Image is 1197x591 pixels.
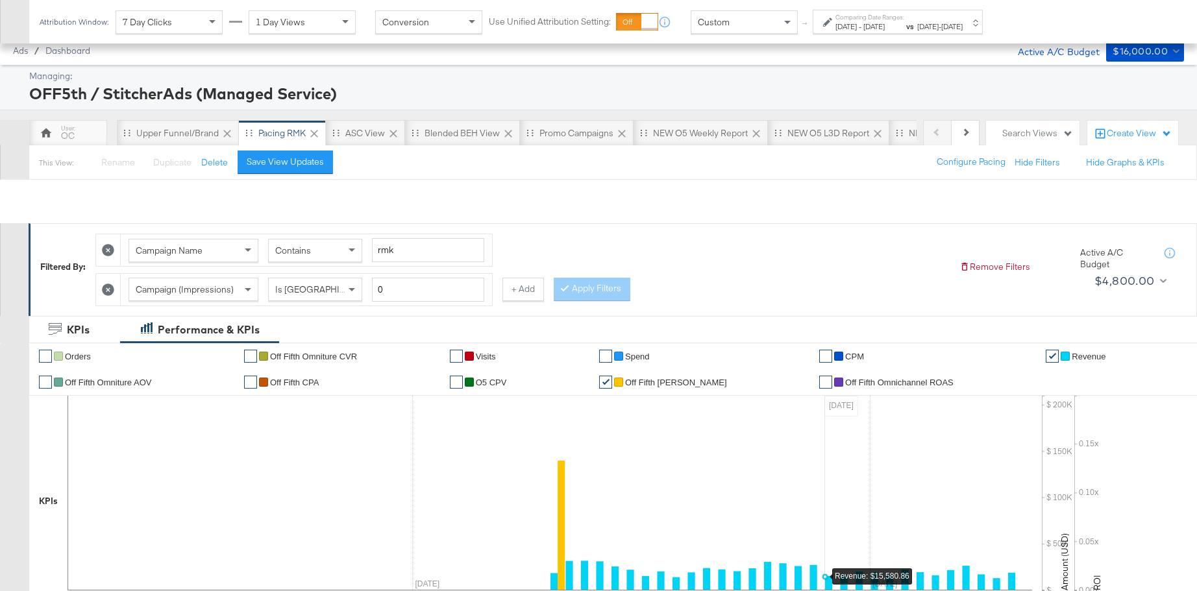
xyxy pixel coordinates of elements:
div: This View: [39,158,73,168]
span: Contains [275,245,311,256]
div: Drag to reorder tab [526,129,534,136]
a: ✔ [244,350,257,363]
span: Is [GEOGRAPHIC_DATA] [275,283,375,295]
span: [DATE] [917,21,939,31]
button: Delete [201,156,228,169]
div: Search Views [1002,127,1073,139]
div: Performance & KPIs [158,322,260,337]
span: Duplicate [153,156,191,168]
span: Orders [65,352,91,361]
button: Hide Graphs & KPIs [1086,156,1165,169]
div: Create View [1107,127,1172,140]
span: 1 Day Views [256,16,305,28]
div: Drag to reorder tab [332,129,339,136]
span: [DATE] [835,21,857,31]
div: Drag to reorder tab [774,129,782,136]
input: Enter a number [372,278,484,302]
div: NEW O5 L3D Report [787,127,869,139]
div: Blended BEH View [425,127,500,139]
div: Drag to reorder tab [412,129,419,136]
span: Off Fifth Omniture AOV [65,378,151,387]
button: Remove Filters [959,261,1030,273]
div: - [835,21,904,32]
button: Save View Updates [238,151,333,174]
a: ✔ [599,376,612,389]
div: OFF5th / StitcherAds (Managed Service) [29,82,1181,104]
div: Active A/C Budget [1004,41,1100,60]
span: [DATE] [941,21,963,31]
span: Off Fifth [PERSON_NAME] [625,378,727,387]
div: OC [61,130,75,142]
label: Use Unified Attribution Setting: [489,16,611,28]
span: Visits [476,352,496,361]
div: Drag to reorder tab [896,129,903,136]
text: ROI [1091,575,1103,590]
div: - [916,21,963,32]
div: Drag to reorder tab [640,129,647,136]
button: $4,800.00 [1089,271,1169,291]
a: ✔ [450,376,463,389]
div: Drag to reorder tab [123,129,130,136]
a: Dashboard [45,45,90,56]
span: / [28,45,45,56]
input: Enter a search term [372,238,484,262]
div: KPIs [39,495,58,507]
div: Filtered By: [40,261,86,273]
div: NEW O5 Daily ROAS [909,127,991,139]
span: O5 CPV [476,378,507,387]
span: Ads [13,45,28,56]
div: Managing: [29,70,1181,82]
div: Upper Funnel/Brand [136,127,219,139]
strong: vs [904,21,916,31]
div: $4,800.00 [1094,271,1155,291]
span: [DATE] [863,21,885,31]
a: ✔ [819,376,832,389]
label: Comparing Date Ranges: [835,13,904,21]
span: off fifth CPA [270,378,319,387]
button: Hide Filters [1015,156,1060,169]
button: $16,000.00 [1106,41,1184,62]
span: Campaign Name [136,245,203,256]
div: KPIs [67,322,90,337]
span: Campaign (Impressions) [136,283,234,295]
span: Off Fifth Omniture CVR [270,352,357,361]
div: NEW O5 Weekly Report [653,127,748,139]
div: Active A/C Budget [1080,247,1152,271]
span: Revenue [1072,352,1105,361]
div: Promo Campaigns [539,127,613,139]
a: ✔ [39,350,52,363]
div: Attribution Window: [39,18,109,27]
span: CPM [845,352,864,361]
a: ✔ [1046,350,1059,363]
button: + Add [502,278,544,301]
div: ASC View [345,127,385,139]
span: ↑ [799,22,811,27]
span: Custom [698,16,730,28]
span: Off Fifth Omnichannel ROAS [845,378,954,387]
span: Rename [101,156,135,168]
div: Pacing RMK [258,127,306,139]
a: ✔ [244,376,257,389]
div: $16,000.00 [1113,43,1168,60]
span: 7 Day Clicks [123,16,172,28]
a: ✔ [819,350,832,363]
div: Save View Updates [247,156,324,168]
span: Conversion [382,16,429,28]
a: ✔ [599,350,612,363]
button: Configure Pacing [928,151,1015,174]
div: Drag to reorder tab [245,129,253,136]
a: ✔ [39,376,52,389]
a: ✔ [450,350,463,363]
text: Amount (USD) [1059,533,1070,590]
span: Spend [625,352,650,361]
